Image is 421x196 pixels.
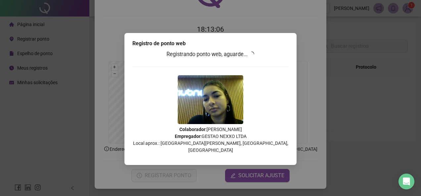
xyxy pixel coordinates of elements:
[398,174,414,189] div: Open Intercom Messenger
[132,40,289,48] div: Registro de ponto web
[178,75,243,124] img: 2Q==
[249,51,254,57] span: loading
[175,134,201,139] strong: Empregador
[179,127,206,132] strong: Colaborador
[132,126,289,154] p: : [PERSON_NAME] : GESTAO NEXXO LTDA Local aprox.: [GEOGRAPHIC_DATA][PERSON_NAME], [GEOGRAPHIC_DAT...
[132,50,289,59] h3: Registrando ponto web, aguarde...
